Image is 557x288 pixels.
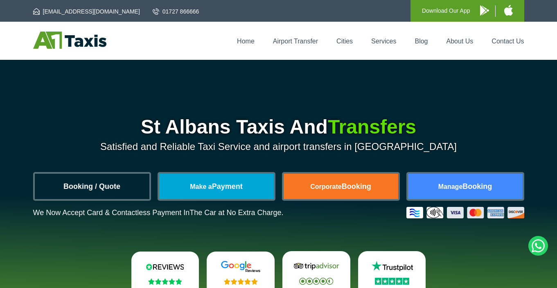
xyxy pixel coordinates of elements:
[216,261,265,273] img: Google
[368,260,417,272] img: Trustpilot
[310,183,341,190] span: Corporate
[504,5,513,16] img: A1 Taxis iPhone App
[336,38,353,45] a: Cities
[284,174,398,199] a: CorporateBooking
[33,32,106,49] img: A1 Taxis St Albans LTD
[328,116,416,138] span: Transfers
[406,207,524,218] img: Credit And Debit Cards
[189,209,283,217] span: The Car at No Extra Charge.
[299,278,333,285] img: Stars
[237,38,255,45] a: Home
[492,38,524,45] a: Contact Us
[292,260,341,272] img: Tripadvisor
[375,278,409,285] img: Stars
[447,38,474,45] a: About Us
[153,7,199,16] a: 01727 866666
[371,38,396,45] a: Services
[422,6,470,16] p: Download Our App
[273,38,318,45] a: Airport Transfer
[415,38,428,45] a: Blog
[33,141,524,152] p: Satisfied and Reliable Taxi Service and airport transfers in [GEOGRAPHIC_DATA]
[438,183,463,190] span: Manage
[148,278,182,285] img: Stars
[140,261,189,273] img: Reviews.io
[159,174,274,199] a: Make aPayment
[33,7,140,16] a: [EMAIL_ADDRESS][DOMAIN_NAME]
[408,174,523,199] a: ManageBooking
[33,209,284,217] p: We Now Accept Card & Contactless Payment In
[190,183,212,190] span: Make a
[480,5,489,16] img: A1 Taxis Android App
[224,278,258,285] img: Stars
[35,174,149,199] a: Booking / Quote
[33,117,524,137] h1: St Albans Taxis And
